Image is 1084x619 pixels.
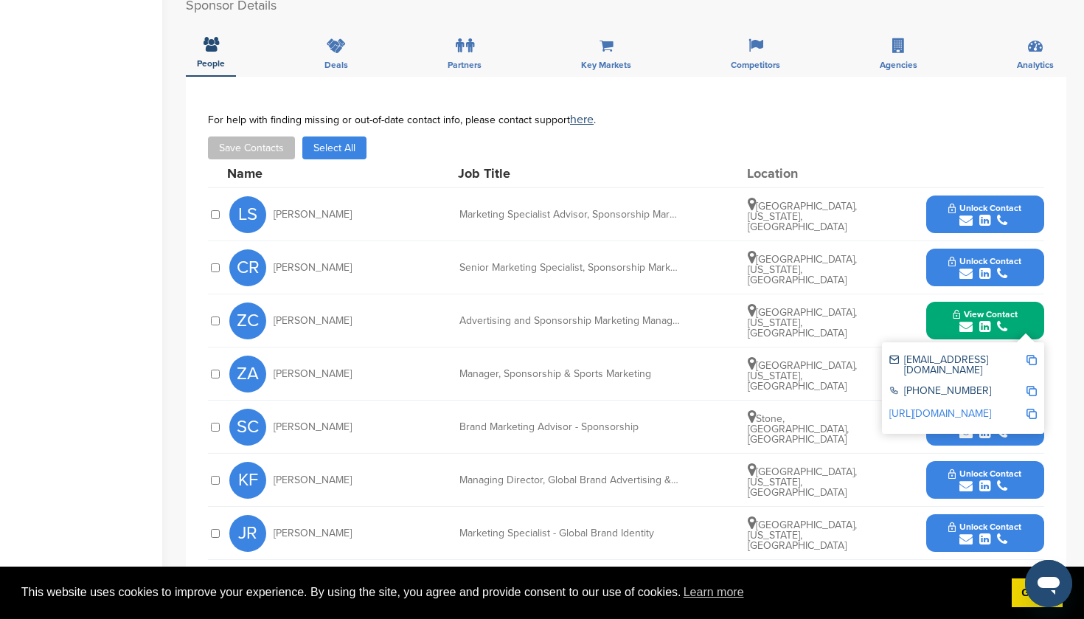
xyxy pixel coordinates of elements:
button: Unlock Contact [931,564,1039,609]
div: Location [747,167,858,180]
div: [EMAIL_ADDRESS][DOMAIN_NAME] [889,355,1026,376]
div: Manager, Sponsorship & Sports Marketing [459,369,681,379]
span: [GEOGRAPHIC_DATA], [US_STATE], [GEOGRAPHIC_DATA] [748,359,857,393]
span: KF [229,462,266,499]
button: Select All [302,136,366,159]
span: [PERSON_NAME] [274,475,352,485]
span: [PERSON_NAME] [274,263,352,273]
span: ZA [229,356,266,393]
span: CR [229,249,266,286]
span: LS [229,196,266,233]
span: [PERSON_NAME] [274,528,352,539]
span: Analytics [1017,60,1054,69]
span: This website uses cookies to improve your experience. By using the site, you agree and provide co... [21,581,1000,604]
button: Unlock Contact [931,193,1039,237]
span: Agencies [880,60,917,69]
button: Unlock Contact [931,458,1039,502]
span: SC [229,409,266,446]
span: [PERSON_NAME] [274,369,352,379]
div: Marketing Specialist - Global Brand Identity [459,528,681,539]
span: JR [229,515,266,552]
span: View Contact [953,309,1018,319]
div: Name [227,167,389,180]
div: Senior Marketing Specialist, Sponsorship Marketing [459,263,681,273]
span: Competitors [731,60,780,69]
div: Marketing Specialist Advisor, Sponsorship Marketing [459,210,681,220]
a: here [570,112,594,127]
span: [GEOGRAPHIC_DATA], [US_STATE], [GEOGRAPHIC_DATA] [748,200,857,233]
iframe: Button to launch messaging window [1025,560,1072,607]
a: [URL][DOMAIN_NAME] [889,407,991,420]
span: Unlock Contact [948,203,1021,213]
div: [PHONE_NUMBER] [889,386,1026,398]
span: Stone, [GEOGRAPHIC_DATA], [GEOGRAPHIC_DATA] [748,412,849,446]
span: Unlock Contact [948,522,1021,532]
div: For help with finding missing or out-of-date contact info, please contact support . [208,114,1044,125]
img: Copy [1026,355,1037,365]
div: Brand Marketing Advisor - Sponsorship [459,422,681,432]
div: Advertising and Sponsorship Marketing Manager [459,316,681,326]
span: Deals [324,60,348,69]
img: Copy [1026,386,1037,396]
span: [GEOGRAPHIC_DATA], [US_STATE], [GEOGRAPHIC_DATA] [748,519,857,552]
button: Unlock Contact [931,246,1039,290]
span: [PERSON_NAME] [274,210,352,220]
button: View Contact [935,299,1035,343]
div: Job Title [458,167,679,180]
a: learn more about cookies [681,581,746,604]
span: ZC [229,302,266,339]
span: [GEOGRAPHIC_DATA], [US_STATE], [GEOGRAPHIC_DATA] [748,466,857,499]
img: Copy [1026,409,1037,419]
span: [GEOGRAPHIC_DATA], [US_STATE], [GEOGRAPHIC_DATA] [748,306,857,339]
span: [PERSON_NAME] [274,422,352,432]
span: People [197,59,225,68]
span: Unlock Contact [948,468,1021,479]
span: Partners [448,60,482,69]
span: Unlock Contact [948,256,1021,266]
div: Managing Director, Global Brand Advertising & Sponsorship [459,475,681,485]
span: Key Markets [581,60,631,69]
a: dismiss cookie message [1012,578,1063,608]
button: Save Contacts [208,136,295,159]
button: Unlock Contact [931,511,1039,556]
span: [GEOGRAPHIC_DATA], [US_STATE], [GEOGRAPHIC_DATA] [748,253,857,286]
span: [PERSON_NAME] [274,316,352,326]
